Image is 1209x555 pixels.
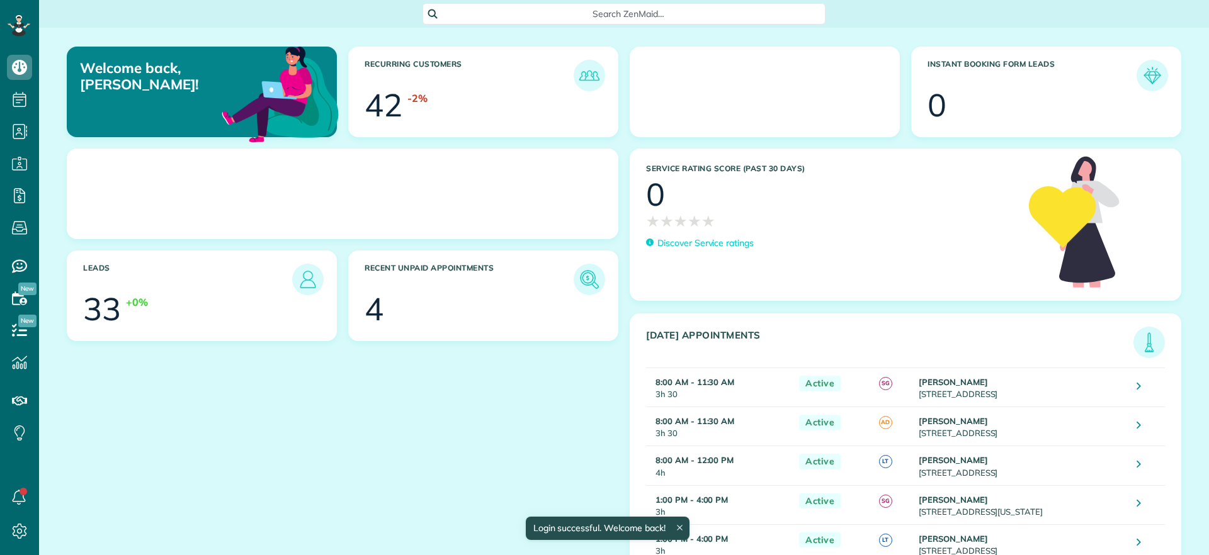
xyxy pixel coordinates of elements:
[879,377,892,390] span: SG
[577,267,602,292] img: icon_unpaid_appointments-47b8ce3997adf2238b356f14209ab4cced10bd1f174958f3ca8f1d0dd7fffeee.png
[919,534,988,544] strong: [PERSON_NAME]
[646,164,1016,173] h3: Service Rating score (past 30 days)
[799,532,841,548] span: Active
[701,210,715,232] span: ★
[799,454,841,469] span: Active
[916,446,1127,485] td: [STREET_ADDRESS]
[646,179,665,210] div: 0
[879,455,892,468] span: LT
[656,416,734,426] strong: 8:00 AM - 11:30 AM
[916,368,1127,407] td: [STREET_ADDRESS]
[656,534,728,544] strong: 1:00 PM - 4:00 PM
[80,60,251,93] p: Welcome back, [PERSON_NAME]!
[295,267,321,292] img: icon_leads-1bed01f49abd5b7fead27621c3d59655bb73ed531f8eeb49469d10e621d6b896.png
[656,377,734,387] strong: 8:00 AM - 11:30 AM
[18,315,37,327] span: New
[916,407,1127,446] td: [STREET_ADDRESS]
[919,455,988,465] strong: [PERSON_NAME]
[660,210,674,232] span: ★
[657,237,754,250] p: Discover Service ratings
[646,485,793,524] td: 3h
[407,91,428,106] div: -2%
[799,493,841,509] span: Active
[646,407,793,446] td: 3h 30
[365,89,402,121] div: 42
[879,495,892,508] span: SG
[83,293,121,325] div: 33
[656,455,734,465] strong: 8:00 AM - 12:00 PM
[799,376,841,391] span: Active
[656,495,728,505] strong: 1:00 PM - 4:00 PM
[646,330,1133,358] h3: [DATE] Appointments
[525,517,689,540] div: Login successful. Welcome back!
[219,32,341,154] img: dashboard_welcome-42a62b7d889689a78055ac9021e634bf52bae3f8056760290aed330b23ab8690.png
[646,237,754,250] a: Discover Service ratings
[879,416,892,429] span: AD
[919,416,988,426] strong: [PERSON_NAME]
[365,264,574,295] h3: Recent unpaid appointments
[1140,63,1165,88] img: icon_form_leads-04211a6a04a5b2264e4ee56bc0799ec3eb69b7e499cbb523a139df1d13a81ae0.png
[646,368,793,407] td: 3h 30
[928,89,946,121] div: 0
[646,446,793,485] td: 4h
[799,415,841,430] span: Active
[919,495,988,505] strong: [PERSON_NAME]
[646,210,660,232] span: ★
[1137,330,1162,355] img: icon_todays_appointments-901f7ab196bb0bea1936b74009e4eb5ffbc2d2711fa7634e0d609ed5ef32b18b.png
[83,264,292,295] h3: Leads
[916,485,1127,524] td: [STREET_ADDRESS][US_STATE]
[879,534,892,547] span: LT
[928,60,1137,91] h3: Instant Booking Form Leads
[18,283,37,295] span: New
[674,210,688,232] span: ★
[577,63,602,88] img: icon_recurring_customers-cf858462ba22bcd05b5a5880d41d6543d210077de5bb9ebc9590e49fd87d84ed.png
[688,210,701,232] span: ★
[365,293,383,325] div: 4
[365,60,574,91] h3: Recurring Customers
[919,377,988,387] strong: [PERSON_NAME]
[126,295,148,310] div: +0%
